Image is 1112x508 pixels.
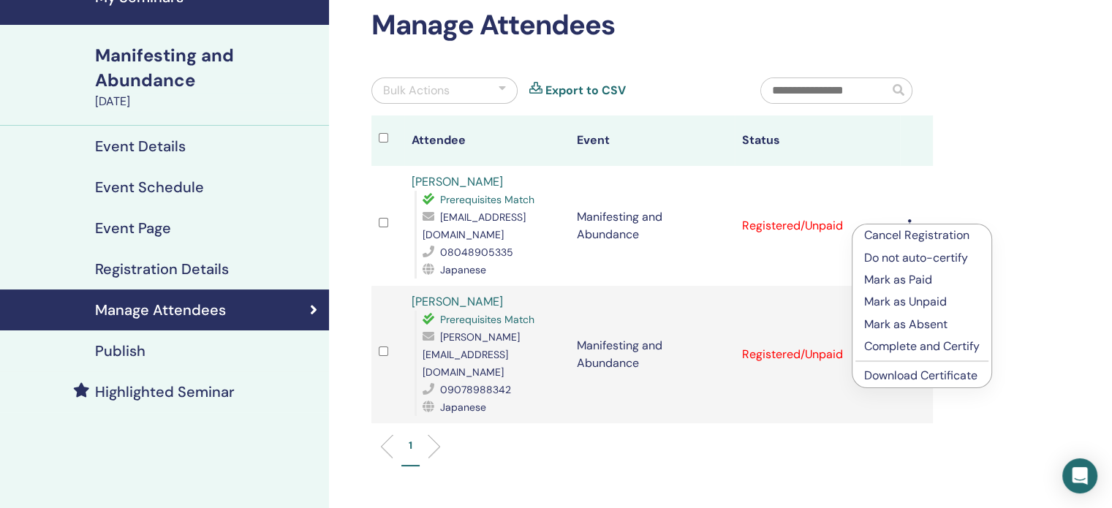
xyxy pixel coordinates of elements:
div: [DATE] [95,93,320,110]
p: Mark as Paid [864,271,980,289]
a: Export to CSV [545,82,626,99]
p: Cancel Registration [864,227,980,244]
span: [PERSON_NAME][EMAIL_ADDRESS][DOMAIN_NAME] [423,330,520,379]
a: Download Certificate [864,368,977,383]
h4: Manage Attendees [95,301,226,319]
h4: Event Page [95,219,171,237]
h4: Publish [95,342,145,360]
span: Japanese [440,263,486,276]
th: Status [735,115,900,166]
div: Manifesting and Abundance [95,43,320,93]
span: 08048905335 [440,246,513,259]
div: Open Intercom Messenger [1062,458,1097,493]
div: Bulk Actions [383,82,450,99]
p: Do not auto-certify [864,249,980,267]
a: [PERSON_NAME] [412,294,503,309]
td: Manifesting and Abundance [570,166,735,286]
h4: Highlighted Seminar [95,383,235,401]
span: [EMAIL_ADDRESS][DOMAIN_NAME] [423,211,526,241]
td: Manifesting and Abundance [570,286,735,423]
span: Prerequisites Match [440,313,534,326]
h4: Event Details [95,137,186,155]
p: Mark as Absent [864,316,980,333]
p: 1 [409,438,412,453]
p: Mark as Unpaid [864,293,980,311]
th: Attendee [404,115,570,166]
span: Prerequisites Match [440,193,534,206]
h4: Event Schedule [95,178,204,196]
a: Manifesting and Abundance[DATE] [86,43,329,110]
a: [PERSON_NAME] [412,174,503,189]
p: Complete and Certify [864,338,980,355]
h4: Registration Details [95,260,229,278]
span: 09078988342 [440,383,511,396]
th: Event [570,115,735,166]
span: Japanese [440,401,486,414]
h2: Manage Attendees [371,9,933,42]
